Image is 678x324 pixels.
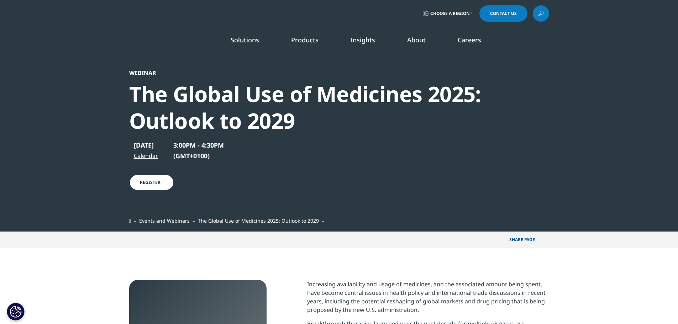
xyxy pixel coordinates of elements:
[351,36,375,44] a: Insights
[129,81,511,134] div: The Global Use of Medicines 2025: Outlook to 2029
[7,303,25,320] button: Cookie Settings
[430,11,470,16] span: Choose a Region
[189,25,549,58] nav: Primary
[291,36,319,44] a: Products
[134,152,158,160] a: Calendar
[407,36,426,44] a: About
[129,69,511,76] div: Webinar
[504,232,549,248] p: Share PAGE
[479,5,527,22] a: Contact Us
[307,280,549,319] p: Increasing availability and usage of medicines, and the associated amount being spent, have becom...
[458,36,481,44] a: Careers
[173,152,224,160] p: (GMT+0100)
[129,174,174,191] a: Register
[504,232,549,248] button: Share PAGEShare PAGE
[198,217,319,224] span: The Global Use of Medicines 2025: Outlook to 2029
[231,36,259,44] a: Solutions
[173,141,224,149] span: 3:00PM - 4:30PM
[134,141,158,149] p: [DATE]
[490,11,517,16] span: Contact Us
[139,217,190,224] a: Events and Webinars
